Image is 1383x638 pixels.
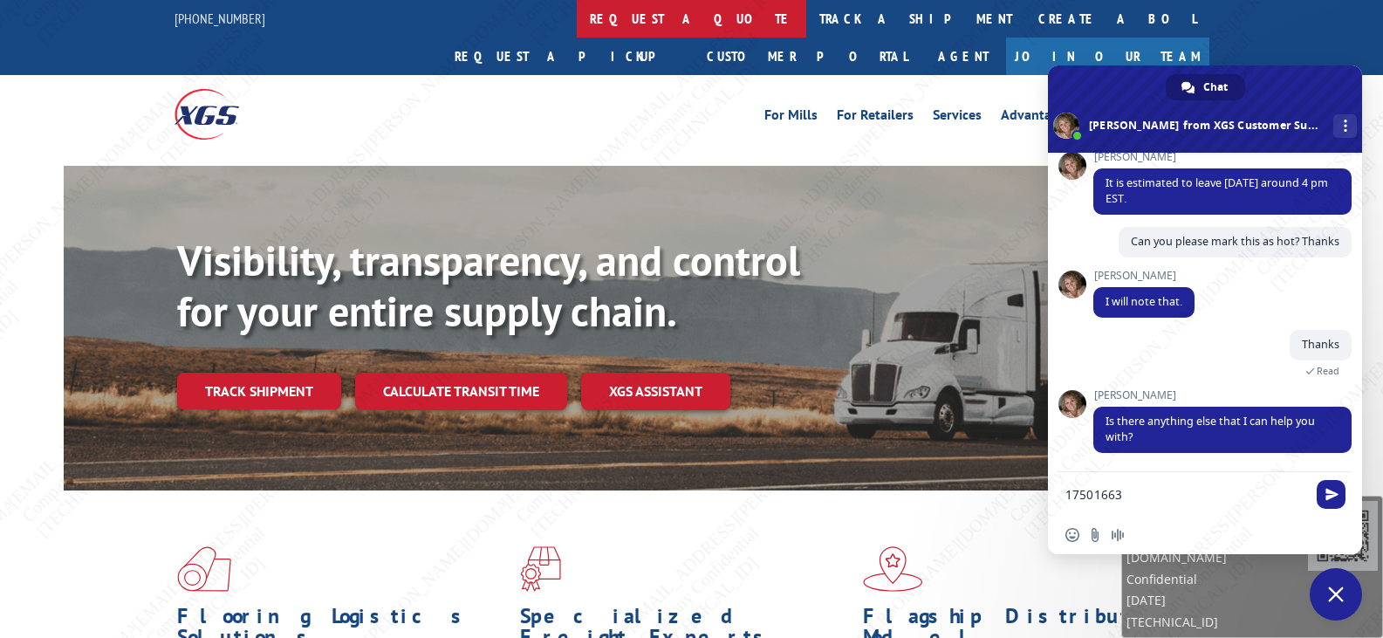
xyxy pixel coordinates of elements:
a: Track shipment [177,373,341,409]
span: It is estimated to leave [DATE] around 4 pm EST. [1106,175,1328,206]
span: Can you please mark this as hot? Thanks [1131,234,1339,249]
a: Calculate transit time [355,373,567,410]
span: Send [1317,480,1345,509]
span: Read [1317,365,1339,377]
img: xgs-icon-total-supply-chain-intelligence-red [177,546,231,592]
span: Chat [1203,74,1228,100]
span: Thanks [1302,337,1339,352]
a: Advantages [1001,108,1072,127]
a: Customer Portal [694,38,921,75]
span: [PERSON_NAME] [1093,389,1352,401]
a: For Retailers [837,108,914,127]
span: [TECHNICAL_ID] [1126,612,1308,633]
a: For Mills [764,108,818,127]
span: Audio message [1111,528,1125,542]
img: xgs-icon-flagship-distribution-model-red [863,546,923,592]
a: Chat [1166,74,1245,100]
a: Services [933,108,982,127]
a: [PHONE_NUMBER] [175,10,265,27]
span: Confidential [1126,569,1308,590]
span: [DATE] [1126,590,1308,611]
a: Request a pickup [442,38,694,75]
span: [PERSON_NAME] [1093,270,1195,282]
span: Send a file [1088,528,1102,542]
a: Agent [921,38,1006,75]
b: Visibility, transparency, and control for your entire supply chain. [177,233,800,338]
span: I will note that. [1106,294,1182,309]
textarea: Compose your message... [1065,472,1310,516]
a: XGS ASSISTANT [581,373,730,410]
img: xgs-icon-focused-on-flooring-red [520,546,561,592]
span: Insert an emoji [1065,528,1079,542]
a: Join Our Team [1006,38,1209,75]
span: Is there anything else that I can help you with? [1106,414,1315,444]
a: Close chat [1310,568,1362,621]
